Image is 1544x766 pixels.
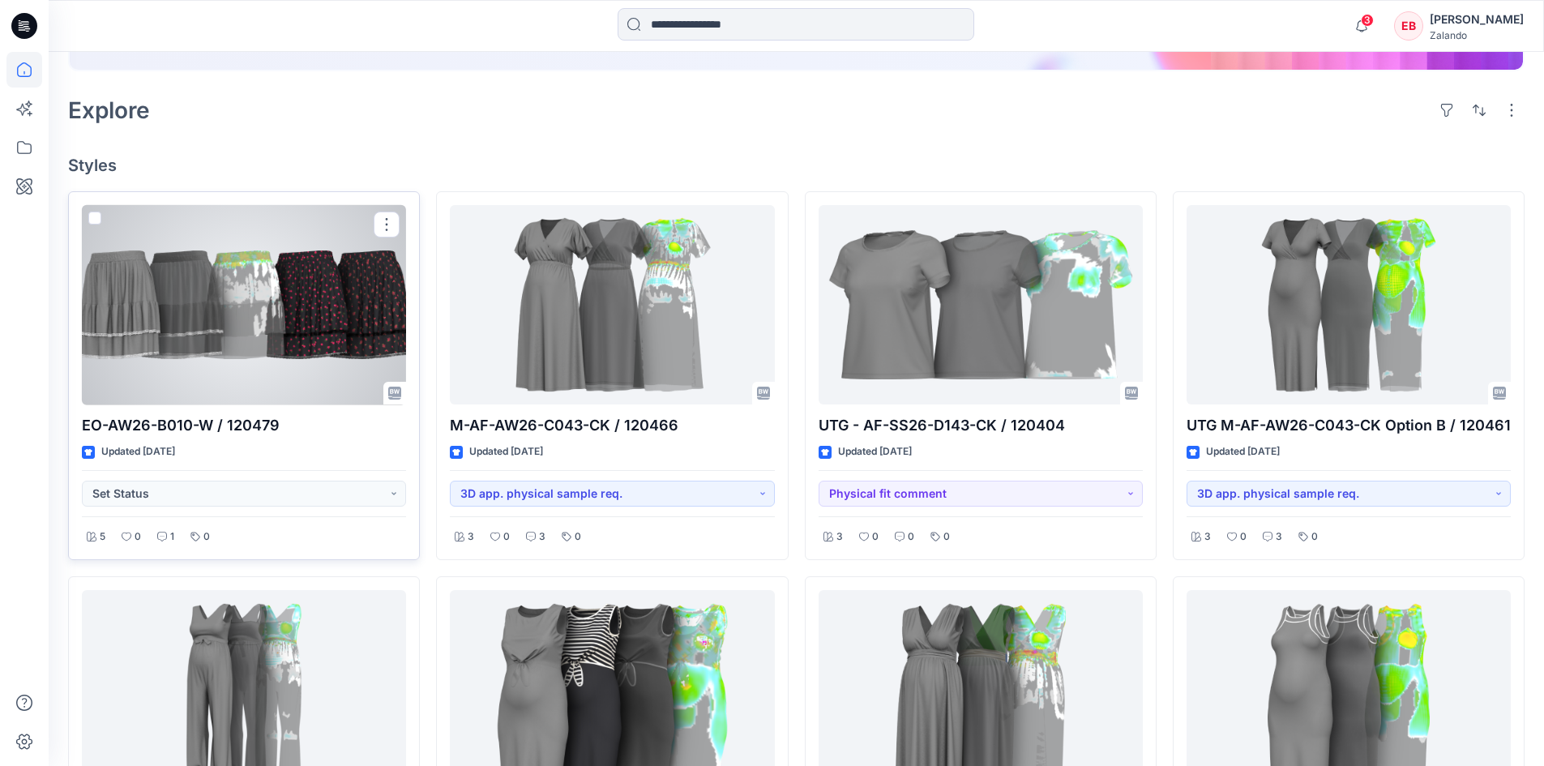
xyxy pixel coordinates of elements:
[819,205,1143,405] a: UTG - AF-SS26-D143-CK / 120404
[1206,443,1280,460] p: Updated [DATE]
[1187,205,1511,405] a: UTG M-AF-AW26-C043-CK Option B / 120461
[469,443,543,460] p: Updated [DATE]
[908,528,914,546] p: 0
[100,528,105,546] p: 5
[872,528,879,546] p: 0
[450,414,774,437] p: M-AF-AW26-C043-CK / 120466
[82,205,406,405] a: EO-AW26-B010-W / 120479
[68,97,150,123] h2: Explore
[1394,11,1423,41] div: EB
[1430,29,1524,41] div: Zalando
[836,528,843,546] p: 3
[575,528,581,546] p: 0
[1187,414,1511,437] p: UTG M-AF-AW26-C043-CK Option B / 120461
[135,528,141,546] p: 0
[819,414,1143,437] p: UTG - AF-SS26-D143-CK / 120404
[203,528,210,546] p: 0
[1240,528,1247,546] p: 0
[838,443,912,460] p: Updated [DATE]
[943,528,950,546] p: 0
[450,205,774,405] a: M-AF-AW26-C043-CK / 120466
[82,414,406,437] p: EO-AW26-B010-W / 120479
[1430,10,1524,29] div: [PERSON_NAME]
[101,443,175,460] p: Updated [DATE]
[68,156,1525,175] h4: Styles
[503,528,510,546] p: 0
[1204,528,1211,546] p: 3
[468,528,474,546] p: 3
[1361,14,1374,27] span: 3
[539,528,545,546] p: 3
[1276,528,1282,546] p: 3
[170,528,174,546] p: 1
[1311,528,1318,546] p: 0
